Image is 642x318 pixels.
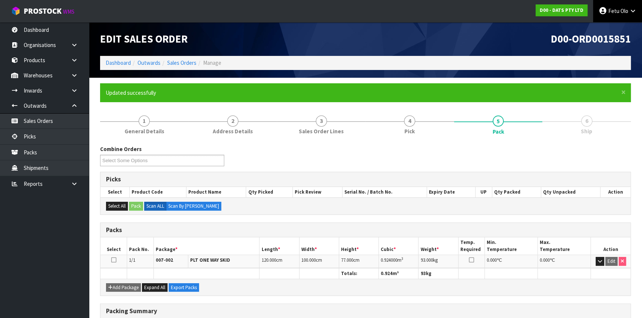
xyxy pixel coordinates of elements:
th: Pick Review [293,187,342,197]
h3: Packs [106,227,625,234]
th: Select [100,237,127,255]
label: Scan ALL [144,202,166,211]
span: Expand All [144,284,165,291]
th: Qty Unpacked [541,187,600,197]
small: WMS [63,8,75,15]
th: Product Name [186,187,246,197]
th: Expiry Date [427,187,475,197]
td: ℃ [485,255,538,268]
span: Fetu [608,7,619,14]
td: cm [339,255,378,268]
span: Address Details [213,127,253,135]
span: 77.000 [341,257,353,263]
button: Pack [129,202,143,211]
span: 100.000 [301,257,316,263]
th: m³ [379,268,418,279]
span: Ship [581,127,592,135]
td: cm [259,255,299,268]
th: Pack No. [127,237,154,255]
span: D00-ORD0015851 [551,32,631,46]
th: Action [591,237,631,255]
span: 120.000 [261,257,276,263]
th: Product Code [129,187,186,197]
td: ℃ [538,255,591,268]
span: 93.000 [420,257,433,263]
a: D00 - DATS PTY LTD [536,4,588,16]
span: Pack [493,128,504,135]
th: kg [418,268,458,279]
td: cm [299,255,339,268]
th: Min. Temperature [485,237,538,255]
span: General Details [125,127,164,135]
span: 1 [139,116,150,127]
th: Serial No. / Batch No. [342,187,427,197]
button: Expand All [142,283,168,292]
th: Qty Packed [492,187,541,197]
span: Manage [203,59,221,66]
a: Outwards [138,59,160,66]
sup: 3 [401,256,403,261]
th: Select [100,187,129,197]
button: Edit [605,257,618,266]
td: kg [418,255,458,268]
span: 0.000 [540,257,550,263]
span: Updated successfully [106,89,156,96]
th: Length [259,237,299,255]
label: Combine Orders [100,145,142,153]
span: Edit Sales Order [100,32,188,46]
button: Add Package [106,283,141,292]
strong: PLT ONE WAY SKID [190,257,230,263]
span: ProStock [24,6,62,16]
span: 93 [420,270,426,277]
strong: D00 - DATS PTY LTD [540,7,583,13]
h3: Picks [106,176,625,183]
span: Sales Order Lines [299,127,344,135]
span: 1/1 [129,257,135,263]
th: UP [475,187,492,197]
span: 4 [404,116,415,127]
th: Action [600,187,631,197]
span: × [621,87,626,97]
th: Height [339,237,378,255]
span: Olo [621,7,628,14]
th: Package [153,237,259,255]
label: Scan By [PERSON_NAME] [166,202,221,211]
img: cube-alt.png [11,6,20,16]
th: Totals: [339,268,378,279]
span: 0.924000 [381,257,397,263]
span: 0.000 [487,257,497,263]
a: Sales Orders [167,59,196,66]
span: 2 [227,116,238,127]
td: m [379,255,418,268]
span: Pick [404,127,415,135]
th: Weight [418,237,458,255]
span: 3 [316,116,327,127]
th: Temp. Required [458,237,485,255]
h3: Packing Summary [106,308,625,315]
button: Select All [106,202,128,211]
span: 5 [493,116,504,127]
th: Qty Picked [246,187,293,197]
strong: 007-002 [156,257,173,263]
span: 0.924 [381,270,393,277]
a: Dashboard [106,59,131,66]
span: 6 [581,116,592,127]
th: Width [299,237,339,255]
th: Max. Temperature [538,237,591,255]
th: Cubic [379,237,418,255]
button: Export Packs [169,283,199,292]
